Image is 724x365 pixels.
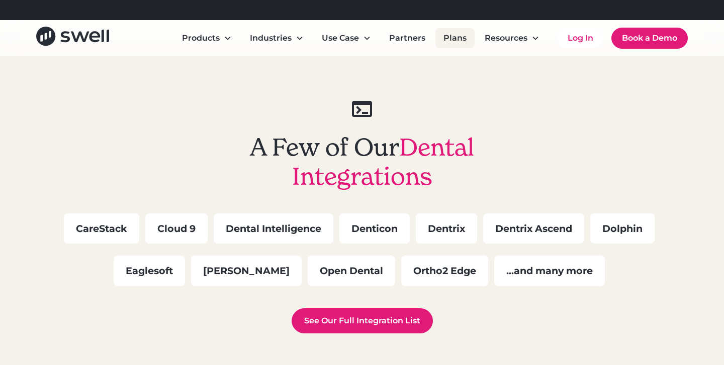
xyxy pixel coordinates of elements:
[435,28,475,48] a: Plans
[250,32,292,44] div: Industries
[339,213,410,244] div: Denticon
[182,32,220,44] div: Products
[558,28,603,48] a: Log In
[381,28,433,48] a: Partners
[322,32,359,44] div: Use Case
[292,308,433,333] a: See Our Full Integration List
[174,28,240,48] div: Products
[611,28,688,49] a: Book a Demo
[36,27,109,49] a: home
[221,133,503,191] h2: A Few of Our
[314,28,379,48] div: Use Case
[477,28,548,48] div: Resources
[308,256,395,286] div: Open Dental
[485,32,527,44] div: Resources
[494,256,605,286] div: ...and many more
[114,256,185,286] div: Eaglesoft
[292,132,475,191] span: Dental Integrations
[214,213,333,244] div: Dental Intelligence
[401,256,488,286] div: Ortho2 Edge
[191,256,302,286] div: [PERSON_NAME]
[64,213,139,244] div: CareStack
[242,28,312,48] div: Industries
[416,213,477,244] div: Dentrix
[590,213,655,244] div: Dolphin
[145,213,208,244] div: Cloud 9
[483,213,584,244] div: Dentrix Ascend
